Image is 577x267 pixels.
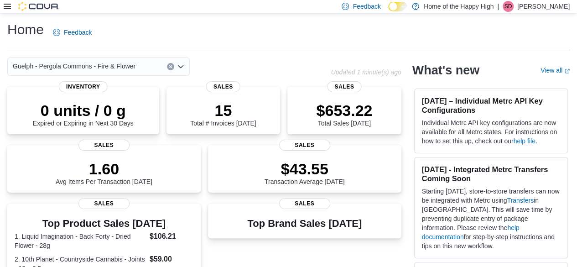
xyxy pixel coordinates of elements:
a: help documentation [422,224,520,241]
span: Sales [327,81,361,92]
span: Sales [78,198,130,209]
h2: What's new [412,63,479,78]
a: help file [513,137,535,145]
p: $653.22 [316,101,372,120]
h1: Home [7,21,44,39]
p: 0 units / 0 g [33,101,134,120]
dd: $59.00 [150,254,193,265]
p: Updated 1 minute(s) ago [331,68,401,76]
button: Open list of options [177,63,184,70]
p: | [497,1,499,12]
p: [PERSON_NAME] [517,1,570,12]
span: Sales [279,198,330,209]
dt: 1. Liquid Imagination - Back Forty - Dried Flower - 28g [15,232,146,250]
a: View allExternal link [541,67,570,74]
div: Total Sales [DATE] [316,101,372,127]
p: Home of the Happy High [424,1,494,12]
input: Dark Mode [388,2,407,11]
span: Sales [206,81,240,92]
div: Avg Items Per Transaction [DATE] [56,160,152,185]
span: Sales [279,140,330,151]
p: $43.55 [265,160,345,178]
dd: $106.21 [150,231,193,242]
div: Total # Invoices [DATE] [190,101,256,127]
p: Starting [DATE], store-to-store transfers can now be integrated with Metrc using in [GEOGRAPHIC_D... [422,187,560,251]
p: Individual Metrc API key configurations are now available for all Metrc states. For instructions ... [422,118,560,146]
div: Sarah Dunlop [503,1,514,12]
img: Cova [18,2,59,11]
span: Dark Mode [388,11,389,12]
a: Feedback [49,23,95,42]
span: Feedback [64,28,92,37]
span: Feedback [353,2,380,11]
p: 1.60 [56,160,152,178]
h3: [DATE] – Individual Metrc API Key Configurations [422,96,560,115]
p: 15 [190,101,256,120]
div: Transaction Average [DATE] [265,160,345,185]
h3: [DATE] - Integrated Metrc Transfers Coming Soon [422,165,560,183]
h3: Top Brand Sales [DATE] [247,218,362,229]
h3: Top Product Sales [DATE] [15,218,193,229]
span: Sales [78,140,130,151]
svg: External link [564,68,570,74]
span: Guelph - Pergola Commons - Fire & Flower [13,61,135,72]
span: SD [504,1,512,12]
a: Transfers [507,197,534,204]
span: Inventory [59,81,108,92]
div: Expired or Expiring in Next 30 Days [33,101,134,127]
button: Clear input [167,63,174,70]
